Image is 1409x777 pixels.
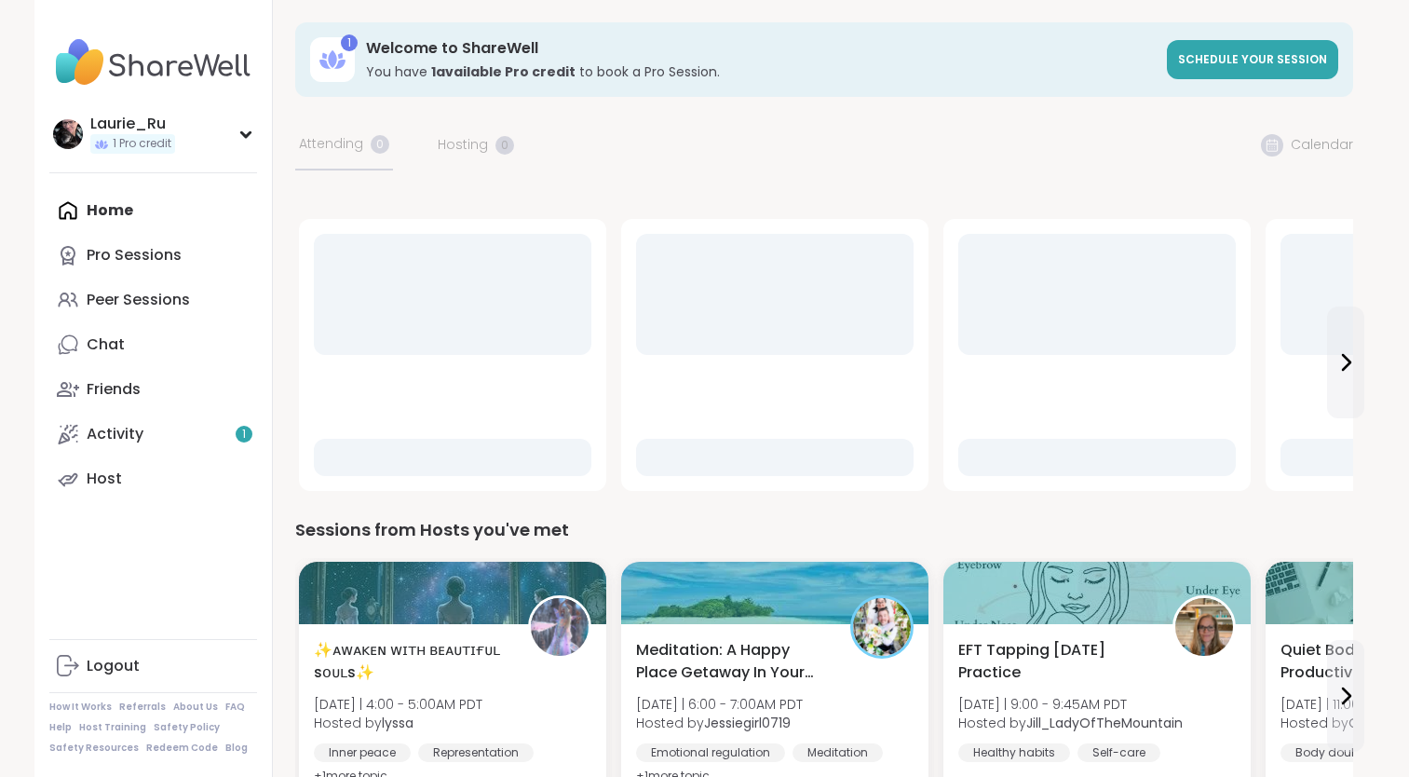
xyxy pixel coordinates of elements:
[636,639,830,684] span: Meditation: A Happy Place Getaway In Your Mind
[382,714,413,732] b: lyssa
[366,62,1156,81] h3: You have to book a Pro Session.
[1178,51,1327,67] span: Schedule your session
[531,598,589,656] img: lyssa
[113,136,171,152] span: 1 Pro credit
[431,62,576,81] b: 1 available Pro credit
[1280,743,1395,762] div: Body doubling
[958,743,1070,762] div: Healthy habits
[242,427,246,443] span: 1
[314,743,411,762] div: Inner peace
[225,742,248,755] a: Blog
[341,34,358,51] div: 1
[49,412,257,457] a: Activity1
[1026,714,1183,732] b: Jill_LadyOfTheMountain
[79,721,146,734] a: Host Training
[958,695,1183,714] span: [DATE] | 9:00 - 9:45AM PDT
[154,721,220,734] a: Safety Policy
[314,695,482,714] span: [DATE] | 4:00 - 5:00AM PDT
[1167,40,1338,79] a: Schedule your session
[49,30,257,95] img: ShareWell Nav Logo
[636,695,803,714] span: [DATE] | 6:00 - 7:00AM PDT
[704,714,791,732] b: Jessiegirl0719
[87,656,140,676] div: Logout
[146,742,218,755] a: Redeem Code
[225,701,245,714] a: FAQ
[49,742,139,755] a: Safety Resources
[87,334,125,355] div: Chat
[173,701,218,714] a: About Us
[1077,743,1160,762] div: Self-care
[49,644,257,688] a: Logout
[90,114,175,134] div: Laurie_Ru
[636,743,785,762] div: Emotional regulation
[418,743,534,762] div: Representation
[49,278,257,322] a: Peer Sessions
[958,714,1183,732] span: Hosted by
[49,367,257,412] a: Friends
[958,639,1152,684] span: EFT Tapping [DATE] Practice
[853,598,911,656] img: Jessiegirl0719
[53,119,83,149] img: Laurie_Ru
[636,714,803,732] span: Hosted by
[87,290,190,310] div: Peer Sessions
[1175,598,1233,656] img: Jill_LadyOfTheMountain
[366,38,1156,59] h3: Welcome to ShareWell
[87,469,122,489] div: Host
[314,639,508,684] span: ✨ᴀᴡᴀᴋᴇɴ ᴡɪᴛʜ ʙᴇᴀᴜᴛɪғᴜʟ sᴏᴜʟs✨
[793,743,883,762] div: Meditation
[87,245,182,266] div: Pro Sessions
[314,714,482,732] span: Hosted by
[87,424,143,444] div: Activity
[119,701,166,714] a: Referrals
[49,233,257,278] a: Pro Sessions
[87,379,141,400] div: Friends
[295,517,1353,543] div: Sessions from Hosts you've met
[49,322,257,367] a: Chat
[49,457,257,501] a: Host
[49,721,72,734] a: Help
[49,701,112,714] a: How It Works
